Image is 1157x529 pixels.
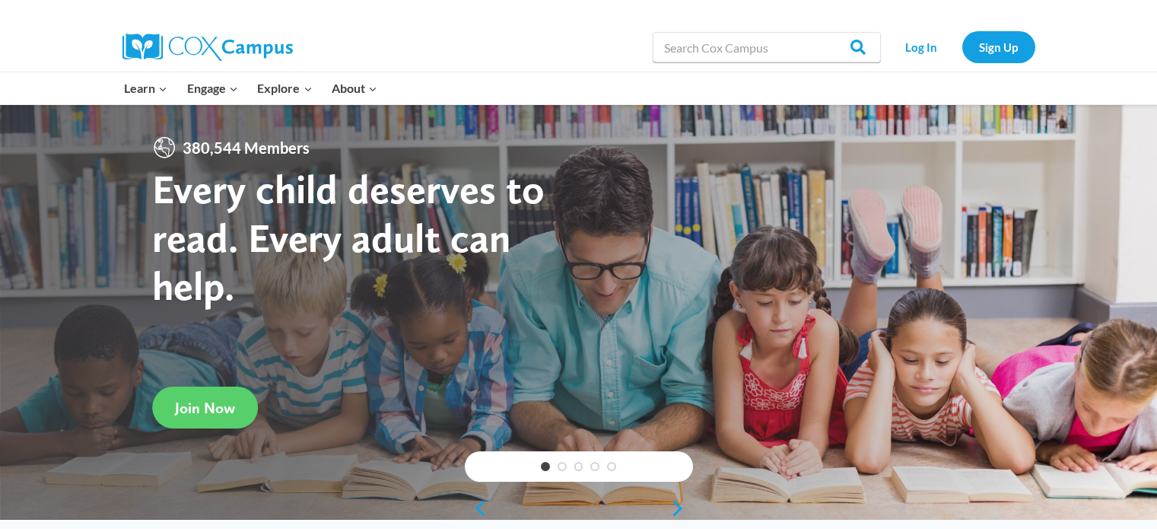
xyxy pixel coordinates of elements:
nav: Secondary Navigation [888,31,1035,62]
span: Engage [187,78,238,98]
a: Sign Up [962,31,1035,62]
div: content slider buttons [465,493,693,524]
span: 380,544 Members [176,135,316,160]
a: 2 [558,462,567,471]
input: Search Cox Campus [653,32,881,62]
img: Cox Campus [122,33,293,61]
a: next [670,499,693,518]
span: Learn [124,78,167,98]
a: Join Now [152,387,258,429]
a: 3 [574,462,583,471]
a: 4 [590,462,599,471]
nav: Primary Navigation [115,72,387,104]
span: Explore [257,78,312,98]
a: Log In [888,31,955,62]
strong: Every child deserves to read. Every adult can help. [152,164,545,310]
a: previous [465,499,488,518]
span: About [332,78,377,98]
a: 5 [607,462,616,471]
a: 1 [541,462,550,471]
span: Join Now [175,399,235,417]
